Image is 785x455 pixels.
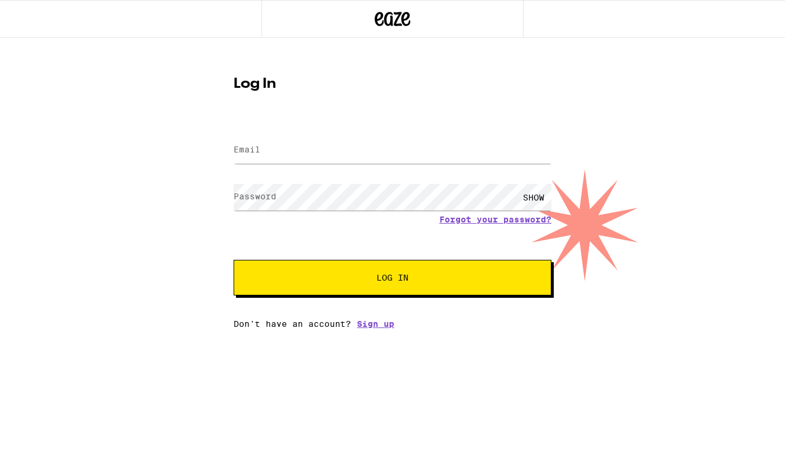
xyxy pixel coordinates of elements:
span: Log In [376,273,409,282]
h1: Log In [234,77,551,91]
label: Password [234,192,276,201]
div: Don't have an account? [234,319,551,329]
label: Email [234,145,260,154]
a: Sign up [357,319,394,329]
div: SHOW [516,184,551,211]
a: Forgot your password? [439,215,551,224]
input: Email [234,137,551,164]
button: Log In [234,260,551,295]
